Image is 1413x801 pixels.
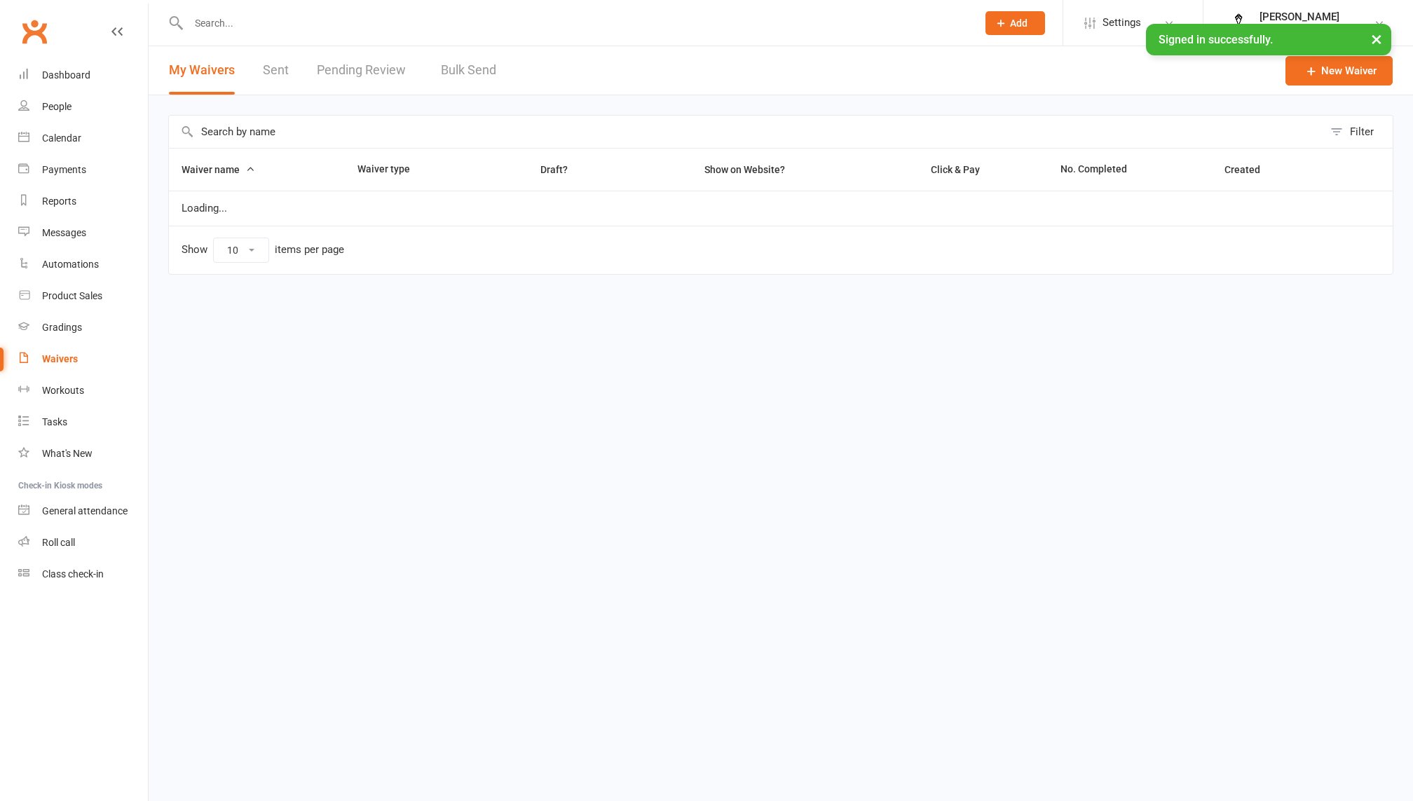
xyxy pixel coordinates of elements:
[42,132,81,144] div: Calendar
[182,161,255,178] button: Waiver name
[18,438,148,470] a: What's New
[918,161,995,178] button: Click & Pay
[42,101,71,112] div: People
[42,505,128,516] div: General attendance
[18,217,148,249] a: Messages
[182,164,255,175] span: Waiver name
[18,406,148,438] a: Tasks
[42,259,99,270] div: Automations
[169,116,1323,148] input: Search by name
[18,60,148,91] a: Dashboard
[18,527,148,559] a: Roll call
[42,69,90,81] div: Dashboard
[42,416,67,427] div: Tasks
[18,375,148,406] a: Workouts
[1048,149,1211,191] th: No. Completed
[1159,33,1273,46] span: Signed in successfully.
[1010,18,1028,29] span: Add
[182,238,344,263] div: Show
[17,14,52,49] a: Clubworx
[692,161,800,178] button: Show on Website?
[169,46,235,95] button: My Waivers
[42,164,86,175] div: Payments
[42,385,84,396] div: Workouts
[42,448,93,459] div: What's New
[18,186,148,217] a: Reports
[42,568,104,580] div: Class check-in
[18,559,148,590] a: Class kiosk mode
[540,164,568,175] span: Draft?
[42,537,75,548] div: Roll call
[441,46,496,95] a: Bulk Send
[18,343,148,375] a: Waivers
[985,11,1045,35] button: Add
[528,161,583,178] button: Draft?
[263,46,289,95] a: Sent
[1364,24,1389,54] button: ×
[1323,116,1393,148] button: Filter
[42,227,86,238] div: Messages
[1260,23,1354,36] div: [GEOGRAPHIC_DATA]
[1350,123,1374,140] div: Filter
[42,196,76,207] div: Reports
[18,123,148,154] a: Calendar
[169,191,1393,226] td: Loading...
[931,164,980,175] span: Click & Pay
[317,46,413,95] a: Pending Review
[42,290,102,301] div: Product Sales
[18,249,148,280] a: Automations
[1260,11,1354,23] div: [PERSON_NAME]
[275,244,344,256] div: items per page
[1224,9,1252,37] img: thumb_image1645566591.png
[18,91,148,123] a: People
[18,280,148,312] a: Product Sales
[18,495,148,527] a: General attendance kiosk mode
[704,164,785,175] span: Show on Website?
[1285,56,1393,85] a: New Waiver
[42,322,82,333] div: Gradings
[18,154,148,186] a: Payments
[18,312,148,343] a: Gradings
[42,353,78,364] div: Waivers
[1224,161,1276,178] button: Created
[1224,164,1276,175] span: Created
[184,13,967,33] input: Search...
[1103,7,1141,39] span: Settings
[345,149,484,191] th: Waiver type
